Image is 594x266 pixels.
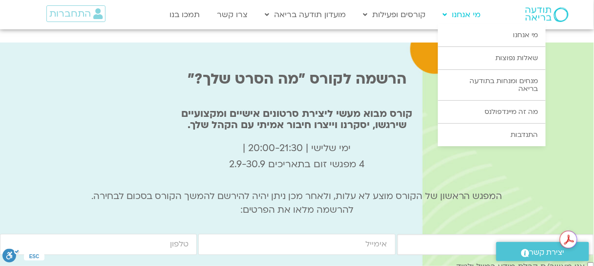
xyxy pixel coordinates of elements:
[46,5,106,22] a: התחברות
[438,124,546,146] a: התנדבות
[530,246,565,259] span: יצירת קשר
[438,70,546,100] a: מנחים ומנחות בתודעה בריאה
[438,47,546,69] a: שאלות נפוצות
[198,234,395,255] input: אימייל
[496,242,589,261] a: יצירת קשר
[438,24,546,46] a: מי אנחנו
[438,5,486,24] a: מי אנחנו
[438,101,546,123] a: מה זה מיינדפולנס
[260,5,351,24] a: מועדון תודעה בריאה
[212,5,253,24] a: צרו קשר
[165,5,205,24] a: תמכו בנו
[188,69,406,89] b: הרשמה לקורס "מה הסרט שלך?"
[49,8,91,19] span: התחברות
[397,234,594,255] input: שם פרטי
[526,7,569,22] img: תודעה בריאה
[359,5,431,24] a: קורסים ופעילות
